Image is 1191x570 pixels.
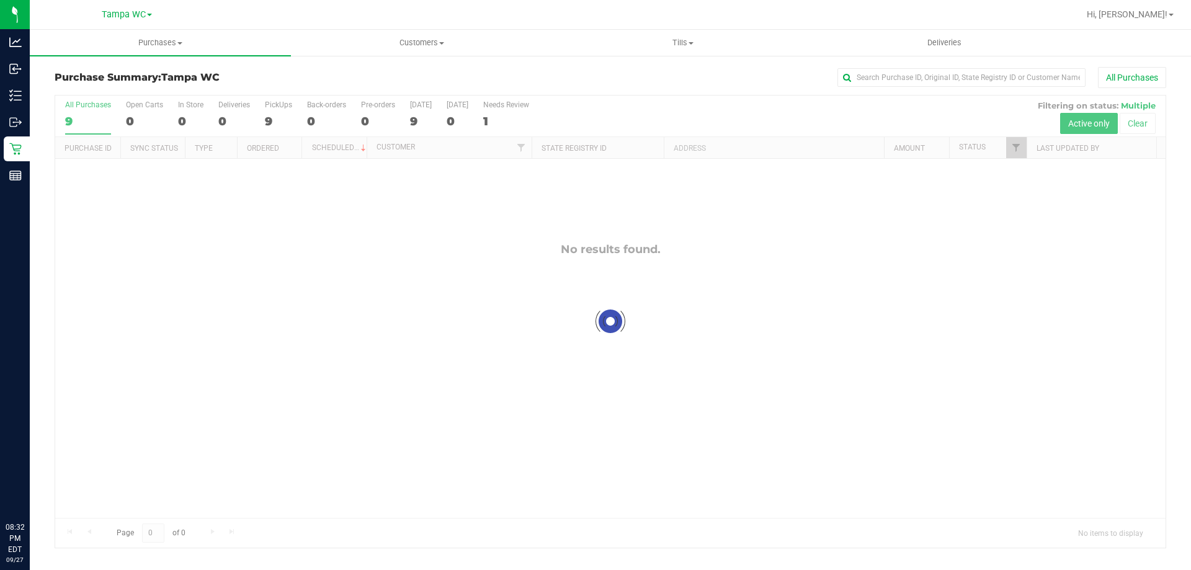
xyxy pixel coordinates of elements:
input: Search Purchase ID, Original ID, State Registry ID or Customer Name... [837,68,1086,87]
span: Hi, [PERSON_NAME]! [1087,9,1167,19]
h3: Purchase Summary: [55,72,425,83]
span: Tampa WC [102,9,146,20]
span: Deliveries [911,37,978,48]
inline-svg: Outbound [9,116,22,128]
inline-svg: Retail [9,143,22,155]
a: Customers [291,30,552,56]
a: Purchases [30,30,291,56]
iframe: Resource center [12,471,50,508]
span: Customers [292,37,551,48]
span: Tills [553,37,813,48]
a: Tills [552,30,813,56]
inline-svg: Inbound [9,63,22,75]
a: Deliveries [814,30,1075,56]
p: 09/27 [6,555,24,564]
inline-svg: Reports [9,169,22,182]
span: Tampa WC [161,71,220,83]
p: 08:32 PM EDT [6,522,24,555]
button: All Purchases [1098,67,1166,88]
inline-svg: Inventory [9,89,22,102]
inline-svg: Analytics [9,36,22,48]
span: Purchases [30,37,291,48]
